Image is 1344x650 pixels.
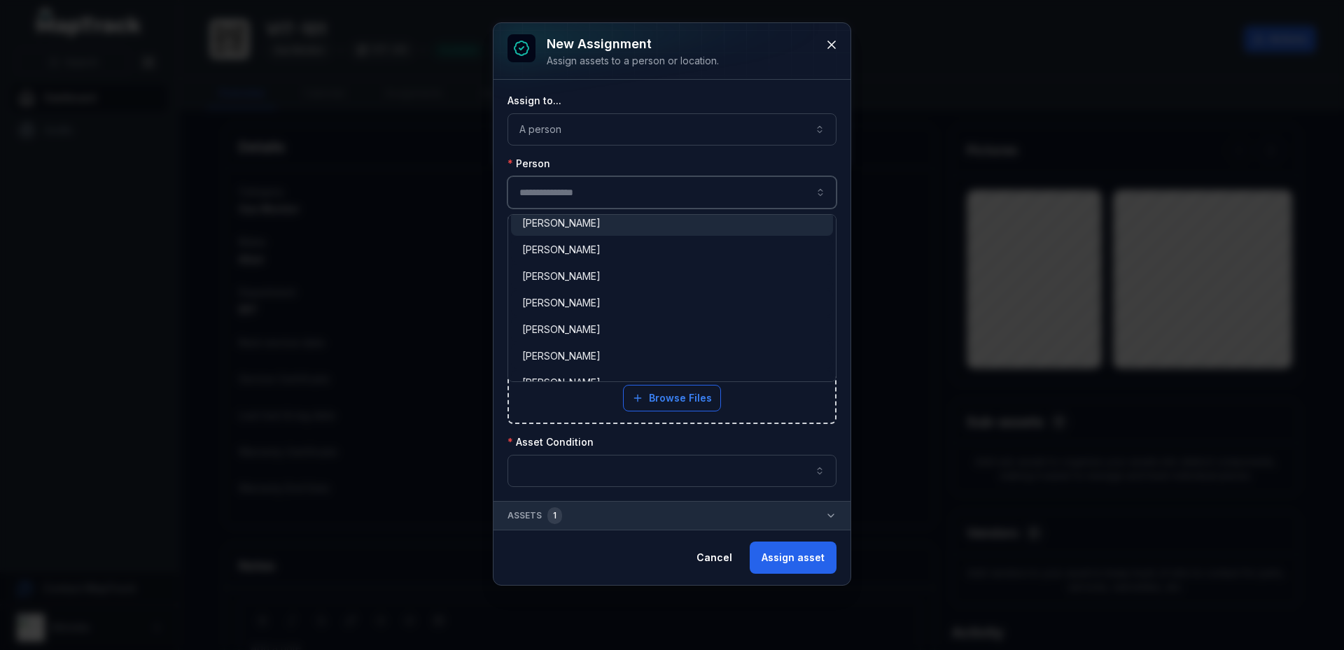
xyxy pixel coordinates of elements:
span: [PERSON_NAME] [522,349,601,363]
input: assignment-add:person-label [507,176,836,209]
span: [PERSON_NAME] [522,296,601,310]
span: [PERSON_NAME] [522,323,601,337]
span: [PERSON_NAME] [522,243,601,257]
span: [PERSON_NAME] [522,269,601,283]
span: [PERSON_NAME] [522,376,601,390]
span: [PERSON_NAME] [522,216,601,230]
